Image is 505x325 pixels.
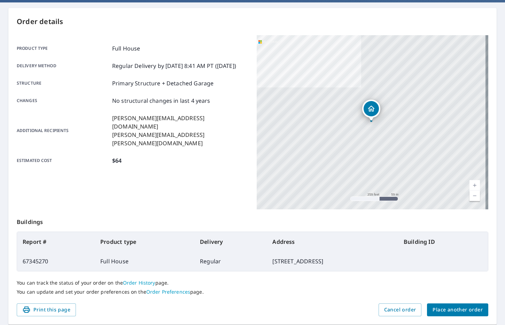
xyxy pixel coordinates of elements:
p: Full House [112,44,140,53]
th: Building ID [398,232,488,252]
th: Delivery [194,232,267,252]
p: [PERSON_NAME][EMAIL_ADDRESS][DOMAIN_NAME] [112,114,248,131]
td: [STREET_ADDRESS] [267,252,398,271]
span: Print this page [22,305,70,314]
td: 67345270 [17,252,95,271]
button: Cancel order [379,303,422,316]
p: Changes [17,96,109,105]
a: Order Preferences [146,288,190,295]
p: [PERSON_NAME][EMAIL_ADDRESS][PERSON_NAME][DOMAIN_NAME] [112,131,248,147]
p: You can track the status of your order on the page. [17,280,488,286]
button: Print this page [17,303,76,316]
a: Order History [123,279,155,286]
td: Full House [95,252,194,271]
p: You can update and set your order preferences on the page. [17,289,488,295]
p: Structure [17,79,109,87]
span: Place another order [433,305,483,314]
p: No structural changes in last 4 years [112,96,210,105]
th: Address [267,232,398,252]
p: Order details [17,16,488,27]
p: Estimated cost [17,156,109,165]
th: Report # [17,232,95,252]
td: Regular [194,252,267,271]
a: Current Level 17, Zoom In [469,180,480,191]
div: Dropped pin, building 1, Residential property, 1067 Midland Blvd Saint Louis, MO 63130 [362,100,380,121]
a: Current Level 17, Zoom Out [469,191,480,201]
p: Buildings [17,209,488,232]
p: Regular Delivery by [DATE] 8:41 AM PT ([DATE]) [112,62,236,70]
span: Cancel order [384,305,416,314]
p: Primary Structure + Detached Garage [112,79,213,87]
th: Product type [95,232,194,252]
p: Additional recipients [17,114,109,147]
p: $64 [112,156,122,165]
p: Product type [17,44,109,53]
p: Delivery method [17,62,109,70]
button: Place another order [427,303,488,316]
